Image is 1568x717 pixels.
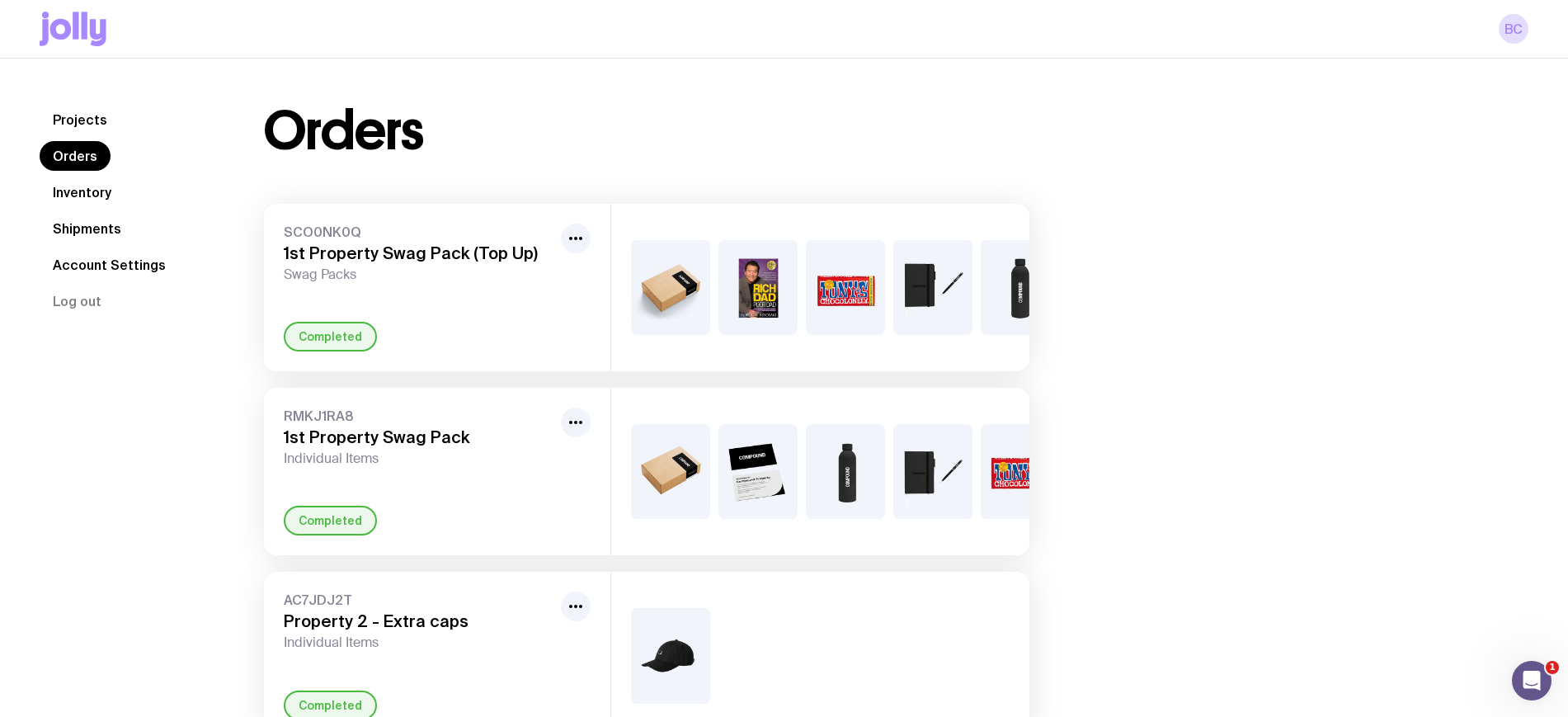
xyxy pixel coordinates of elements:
[40,250,179,280] a: Account Settings
[284,224,554,240] span: SCO0NK0Q
[284,267,554,283] span: Swag Packs
[284,322,377,351] div: Completed
[40,214,134,243] a: Shipments
[40,286,115,316] button: Log out
[284,450,554,467] span: Individual Items
[1499,14,1528,44] a: BC
[40,177,125,207] a: Inventory
[40,105,120,134] a: Projects
[284,611,554,631] h3: Property 2 - Extra caps
[284,506,377,535] div: Completed
[1546,661,1559,674] span: 1
[40,141,111,171] a: Orders
[284,592,554,608] span: AC7JDJ2T
[284,243,554,263] h3: 1st Property Swag Pack (Top Up)
[284,634,554,651] span: Individual Items
[284,427,554,447] h3: 1st Property Swag Pack
[1512,661,1552,700] iframe: Intercom live chat
[264,105,423,158] h1: Orders
[284,408,554,424] span: RMKJ1RA8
